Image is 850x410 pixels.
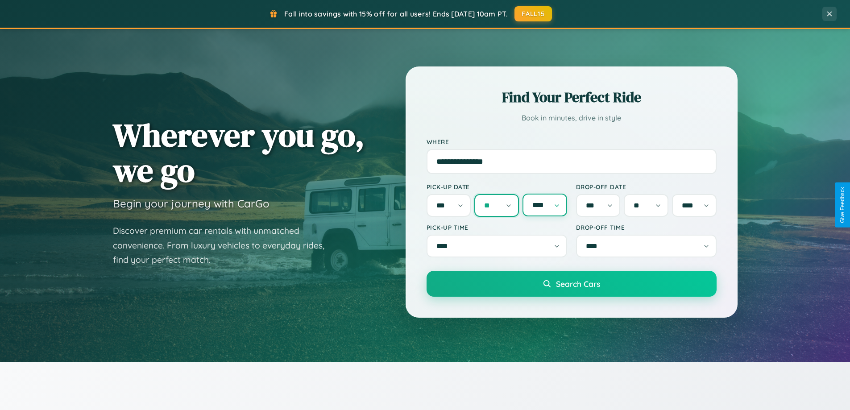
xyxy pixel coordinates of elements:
[427,271,717,297] button: Search Cars
[284,9,508,18] span: Fall into savings with 15% off for all users! Ends [DATE] 10am PT.
[556,279,600,289] span: Search Cars
[427,87,717,107] h2: Find Your Perfect Ride
[576,224,717,231] label: Drop-off Time
[427,112,717,124] p: Book in minutes, drive in style
[427,183,567,191] label: Pick-up Date
[113,117,365,188] h1: Wherever you go, we go
[576,183,717,191] label: Drop-off Date
[427,138,717,145] label: Where
[839,187,846,223] div: Give Feedback
[514,6,552,21] button: FALL15
[113,197,270,210] h3: Begin your journey with CarGo
[427,224,567,231] label: Pick-up Time
[113,224,336,267] p: Discover premium car rentals with unmatched convenience. From luxury vehicles to everyday rides, ...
